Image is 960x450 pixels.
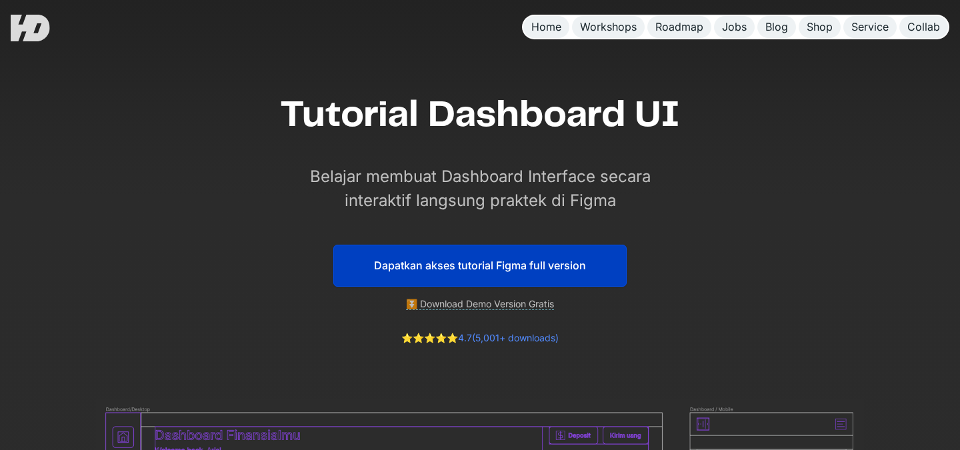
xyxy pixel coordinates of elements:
a: Dapatkan akses tutorial Figma full version [333,245,627,287]
div: Home [531,20,561,34]
div: Workshops [580,20,637,34]
a: Service [843,16,897,38]
a: ⭐️⭐️⭐️⭐️⭐️ [401,332,458,343]
div: Roadmap [655,20,703,34]
a: Collab [899,16,948,38]
a: Shop [799,16,841,38]
div: Shop [807,20,833,34]
a: Roadmap [647,16,711,38]
div: Blog [765,20,788,34]
div: Collab [907,20,940,34]
div: Jobs [722,20,747,34]
p: Belajar membuat Dashboard Interface secara interaktif langsung praktek di Figma [293,165,667,213]
a: Jobs [714,16,755,38]
div: Service [851,20,889,34]
a: (5,001+ downloads) [472,332,559,343]
h1: Tutorial Dashboard UI [280,93,680,138]
a: Home [523,16,569,38]
a: Workshops [572,16,645,38]
a: ⏬ Download Demo Version Gratis [406,298,554,310]
div: 4.7 [401,331,559,345]
a: Blog [757,16,796,38]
